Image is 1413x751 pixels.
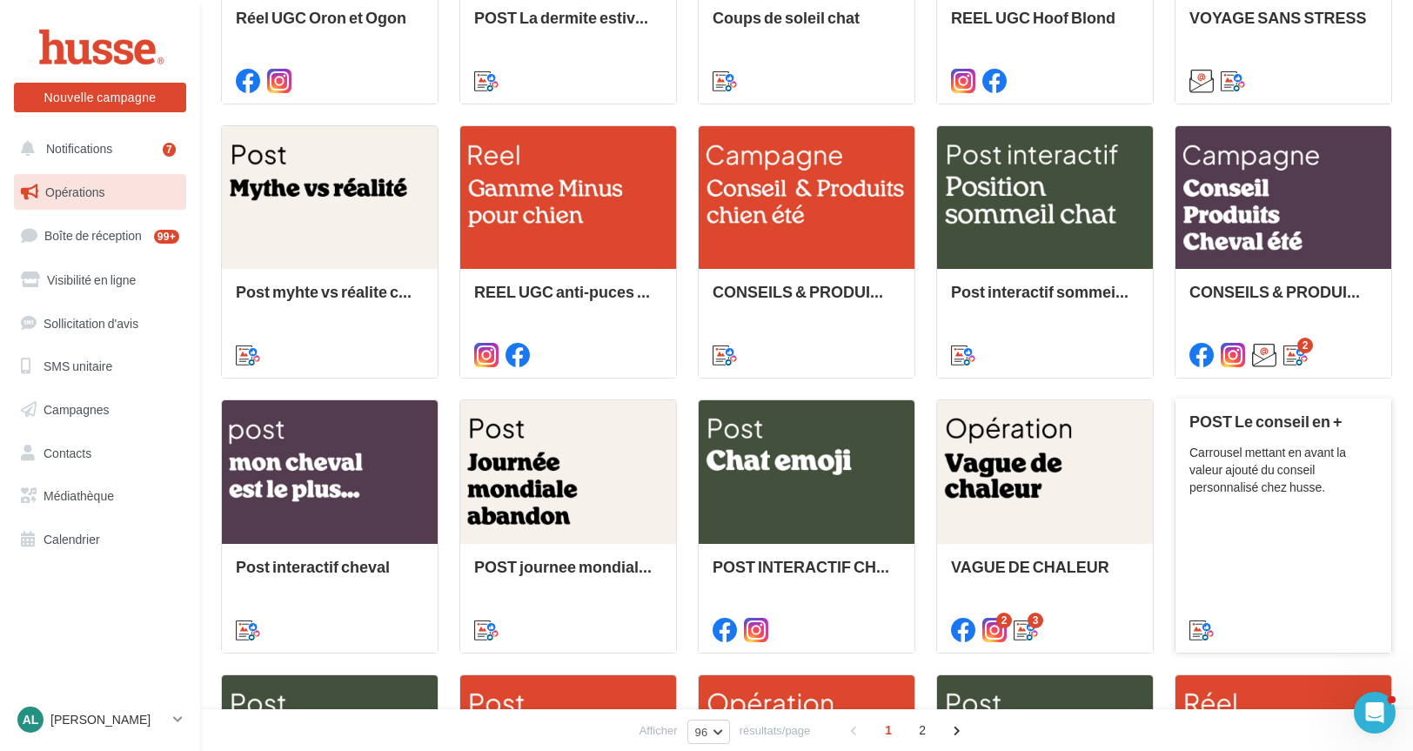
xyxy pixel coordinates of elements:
span: 1 [874,716,902,744]
div: Réel UGC Oron et Ogon [236,9,424,44]
span: Boîte de réception [44,228,142,243]
div: CONSEILS & PRODUITS CHEVAL ETE [1189,283,1377,318]
div: Post myhte vs réalite chien chat [236,283,424,318]
span: Sollicitation d'avis [44,315,138,330]
span: Afficher [640,722,678,739]
span: Calendrier [44,532,100,546]
a: Médiathèque [10,478,190,514]
div: Carrousel mettant en avant la valeur ajouté du conseil personnalisé chez husse. [1189,444,1377,496]
div: CONSEILS & PRODUITS CHIEN ETE [713,283,901,318]
iframe: Intercom live chat [1354,692,1396,734]
button: 96 [687,720,730,744]
a: Boîte de réception99+ [10,217,190,254]
a: Al [PERSON_NAME] [14,703,186,736]
span: Campagnes [44,402,110,417]
button: Nouvelle campagne [14,83,186,112]
span: Opérations [45,184,104,199]
span: Notifications [46,141,112,156]
span: 96 [695,725,708,739]
span: résultats/page [740,722,811,739]
div: Coups de soleil chat [713,9,901,44]
div: POST INTERACTIF CHAT [713,558,901,593]
div: REEL UGC anti-puces chien [474,283,662,318]
div: 99+ [154,230,179,244]
div: POST La dermite estivale [474,9,662,44]
div: VAGUE DE CHALEUR [951,558,1139,593]
a: Contacts [10,435,190,472]
a: Campagnes [10,392,190,428]
a: Calendrier [10,521,190,558]
button: Notifications 7 [10,131,183,167]
div: 2 [996,613,1012,628]
div: VOYAGE SANS STRESS [1189,9,1377,44]
a: Visibilité en ligne [10,262,190,298]
div: Post interactif cheval [236,558,424,593]
div: REEL UGC Hoof Blond [951,9,1139,44]
div: 2 [1297,338,1313,353]
span: SMS unitaire [44,359,112,373]
span: Médiathèque [44,488,114,503]
span: 2 [908,716,936,744]
span: Contacts [44,446,91,460]
div: POST journee mondiale contre l'abandon [474,558,662,593]
a: Sollicitation d'avis [10,305,190,342]
a: Opérations [10,174,190,211]
p: [PERSON_NAME] [50,711,166,728]
a: SMS unitaire [10,348,190,385]
div: Post interactif sommeil chat [951,283,1139,318]
span: Al [23,711,39,728]
span: Visibilité en ligne [47,272,136,287]
div: 3 [1028,613,1043,628]
div: 7 [163,143,176,157]
div: POST Le conseil en + [1189,412,1377,430]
